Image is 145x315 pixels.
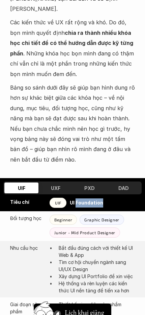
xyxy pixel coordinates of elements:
h3: DAD [118,185,129,191]
p: Bảng so sánh dưới đây sẽ giúp bạn hình dung rõ hơn sự khác biệt giữa các khóa học – về nội dung, ... [10,82,135,165]
p: Các kiến thức về UX rất rộng và khó. Do đó, bọn mình quyết định . Những khóa học bọn mình đang có... [10,17,135,79]
h3: PXD [84,185,95,191]
strong: UI Foundation [70,200,103,205]
p: Bắt đầu đúng cách với thiết kế UI Web & App [59,244,135,259]
h3: UIF [18,185,26,191]
p: Graphic Designer [84,217,119,222]
strong: chia ra thành nhiều khóa học chi tiết để có thể hướng dẫn được kỹ từng phần [10,29,135,57]
p: Đối tượng học [10,215,43,222]
p: Nhu cầu học [10,244,43,251]
p: Xây dựng UI Portfolio để xin việc [59,273,135,280]
h3: UXF [51,185,60,191]
p: Hệ thống và rèn luyện các kiến thức UI nền tảng để tiến xa hơn [59,280,135,294]
p: Junior - Mid Product Designer [54,230,115,235]
strong: Tiêu chí [10,199,29,205]
p: Beginner [54,217,72,222]
p: UIF [55,200,61,205]
p: Tìm cơ hội chuyển ngành sang UI/UX Design [59,259,135,273]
